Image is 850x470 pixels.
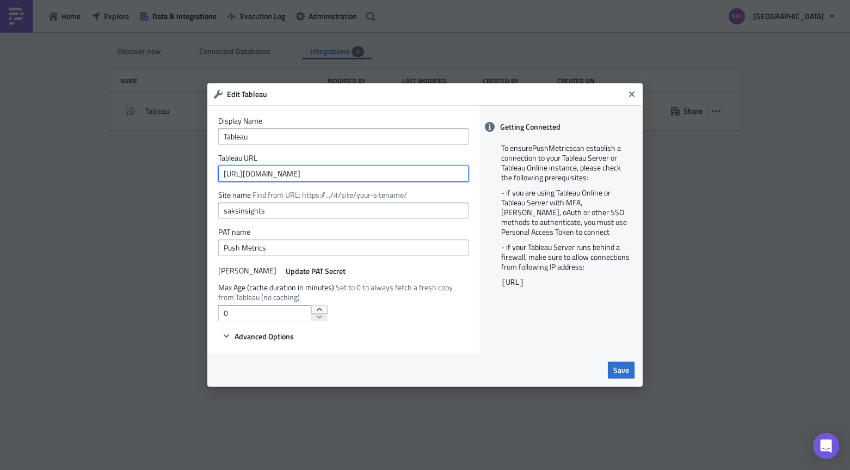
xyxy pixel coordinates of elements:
label: [PERSON_NAME] [218,266,276,276]
label: Max Age (cache duration in minutes) [218,283,469,302]
span: Update PAT Secret [286,265,346,277]
button: Save [608,362,635,379]
p: - if you are using Tableau Online or Tableau Server with MFA, [PERSON_NAME], oAuth or other SSO m... [501,188,632,237]
span: Advanced Options [235,331,294,342]
h6: Edit Tableau [227,89,624,99]
button: Advanced Options [218,329,298,343]
span: Set to 0 to always fetch a fresh copy from Tableau (no caching) [218,282,453,303]
div: Open Intercom Messenger [813,433,839,459]
input: https://tableau.domain.com [218,166,469,182]
input: Give it a name [218,129,469,145]
p: - if your Tableau Server runs behind a firewall, make sure to allow connections from following IP... [501,242,632,272]
button: increment [311,305,328,314]
button: Close [624,86,640,102]
span: Save [613,364,629,376]
label: PAT name [218,227,469,237]
label: Display Name [218,116,469,126]
code: [URL] [501,278,524,287]
p: To ensure PushMetrics can establish a connection to your Tableau Server or Tableau Online instanc... [501,143,632,182]
input: Enter a number... [218,305,311,321]
div: Getting Connected [479,116,643,138]
label: Tableau URL [218,153,469,163]
button: decrement [311,313,328,322]
span: Find from URL: https://.../#/site/your-sitename/ [252,189,407,200]
button: Update PAT Secret [282,264,349,277]
label: Site name [218,190,469,200]
input: Tableau Site name [218,203,469,219]
input: Personal Access Token Name [218,240,469,256]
